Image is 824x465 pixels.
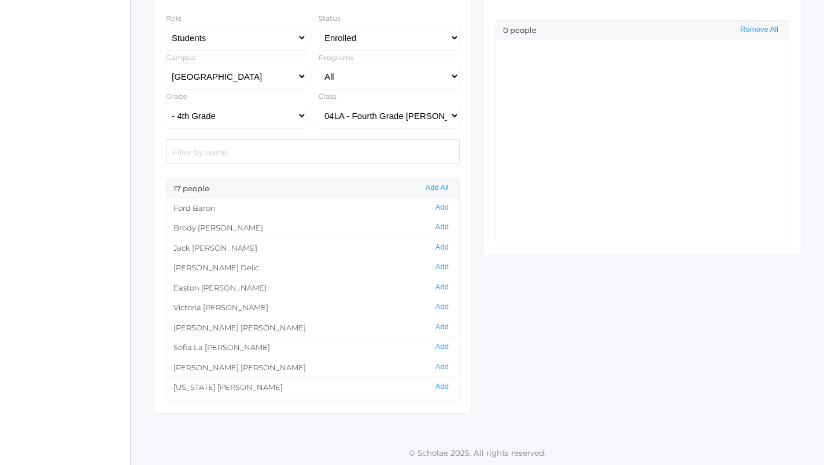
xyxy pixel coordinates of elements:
li: [PERSON_NAME] [PERSON_NAME] [167,318,459,338]
label: Status [319,14,341,23]
button: Add [432,222,452,232]
button: Add [432,362,452,372]
li: [PERSON_NAME] [PERSON_NAME] [167,397,459,418]
label: Grade [166,92,187,101]
li: [US_STATE] [PERSON_NAME] [167,377,459,397]
label: Class [319,92,337,101]
button: Add [432,282,452,292]
button: Add [432,382,452,392]
li: [PERSON_NAME] [PERSON_NAME] [167,358,459,378]
li: Brody [PERSON_NAME] [167,218,459,238]
li: Victoria [PERSON_NAME] [167,297,459,318]
button: Remove All [737,25,782,35]
button: Add [432,322,452,332]
label: Campus [166,53,195,62]
button: Add [432,262,452,272]
label: Role [166,14,182,23]
button: Add All [422,183,452,193]
label: Programs [319,53,354,62]
li: [PERSON_NAME] Delic [167,258,459,278]
input: Filter by name [166,139,460,164]
li: Easton [PERSON_NAME] [167,278,459,298]
button: Add [432,203,452,213]
button: Add [432,302,452,312]
div: 17 people [167,179,459,199]
p: © Scholae 2025. All rights reserved. [131,447,824,459]
button: Add [432,342,452,352]
li: Ford Baron [167,199,459,218]
li: Sofia La [PERSON_NAME] [167,337,459,358]
div: 0 people [496,21,789,40]
button: Add [432,243,452,252]
li: Jack [PERSON_NAME] [167,238,459,258]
